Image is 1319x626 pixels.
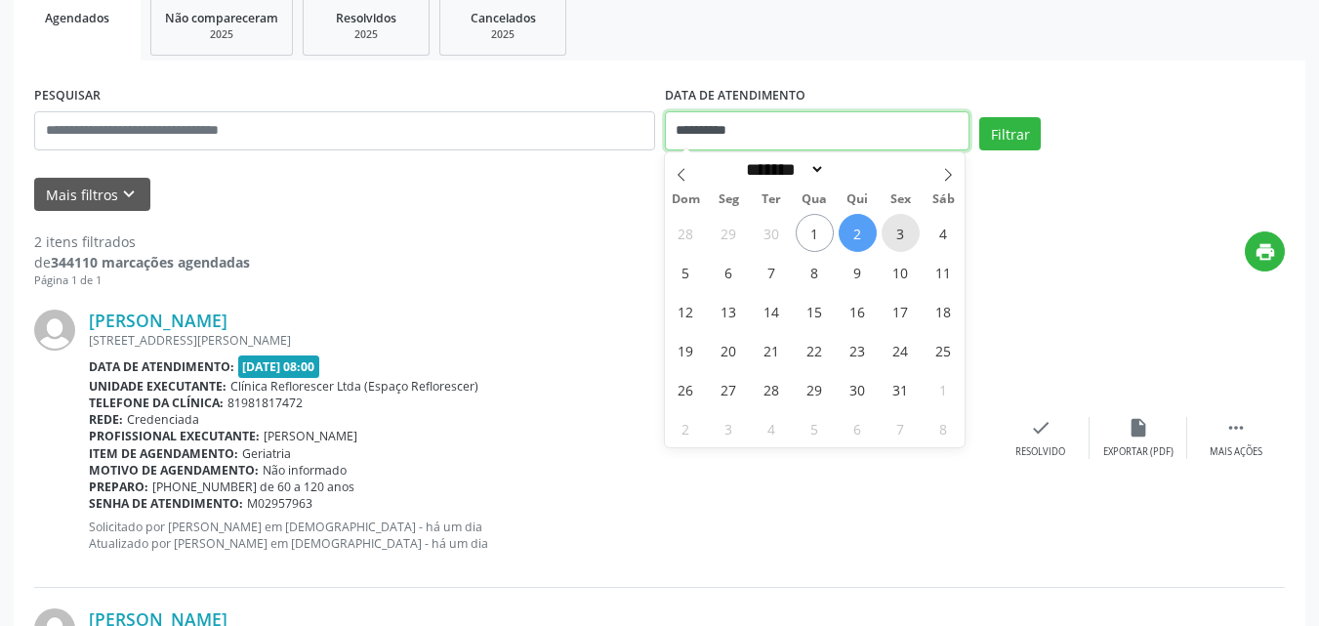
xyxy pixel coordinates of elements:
span: Novembro 5, 2025 [796,409,834,447]
span: Agendados [45,10,109,26]
div: [STREET_ADDRESS][PERSON_NAME] [89,332,992,349]
img: img [34,310,75,351]
b: Preparo: [89,479,148,495]
span: [DATE] 08:00 [238,355,320,378]
div: 2025 [317,27,415,42]
div: 2 itens filtrados [34,231,250,252]
b: Profissional executante: [89,428,260,444]
span: Não compareceram [165,10,278,26]
span: [PHONE_NUMBER] de 60 a 120 anos [152,479,354,495]
span: Outubro 4, 2025 [925,214,963,252]
button: print [1245,231,1285,271]
p: Solicitado por [PERSON_NAME] em [DEMOGRAPHIC_DATA] - há um dia Atualizado por [PERSON_NAME] em [D... [89,519,992,552]
span: Novembro 7, 2025 [882,409,920,447]
div: Página 1 de 1 [34,272,250,289]
div: Resolvido [1015,445,1065,459]
span: Sáb [922,193,965,206]
div: de [34,252,250,272]
span: Não informado [263,462,347,479]
b: Rede: [89,411,123,428]
b: Item de agendamento: [89,445,238,462]
span: Outubro 11, 2025 [925,253,963,291]
span: Outubro 7, 2025 [753,253,791,291]
i: keyboard_arrow_down [118,184,140,205]
select: Month [740,159,826,180]
span: Outubro 8, 2025 [796,253,834,291]
span: M02957963 [247,495,312,512]
span: Setembro 29, 2025 [710,214,748,252]
span: Outubro 29, 2025 [796,370,834,408]
span: Novembro 4, 2025 [753,409,791,447]
span: Outubro 31, 2025 [882,370,920,408]
span: Outubro 25, 2025 [925,331,963,369]
span: Resolvidos [336,10,396,26]
span: Ter [750,193,793,206]
span: Outubro 20, 2025 [710,331,748,369]
span: Outubro 28, 2025 [753,370,791,408]
div: Mais ações [1210,445,1262,459]
span: Outubro 15, 2025 [796,292,834,330]
span: Novembro 1, 2025 [925,370,963,408]
span: Outubro 9, 2025 [839,253,877,291]
span: Outubro 6, 2025 [710,253,748,291]
input: Year [825,159,889,180]
span: Outubro 12, 2025 [667,292,705,330]
div: Exportar (PDF) [1103,445,1174,459]
span: Outubro 27, 2025 [710,370,748,408]
span: Outubro 21, 2025 [753,331,791,369]
i: print [1255,241,1276,263]
span: Outubro 14, 2025 [753,292,791,330]
b: Data de atendimento: [89,358,234,375]
span: Outubro 16, 2025 [839,292,877,330]
span: [PERSON_NAME] [264,428,357,444]
span: Qua [793,193,836,206]
i: check [1030,417,1051,438]
span: Outubro 1, 2025 [796,214,834,252]
span: Outubro 19, 2025 [667,331,705,369]
span: Outubro 24, 2025 [882,331,920,369]
span: Credenciada [127,411,199,428]
span: Novembro 2, 2025 [667,409,705,447]
strong: 344110 marcações agendadas [51,253,250,271]
div: 2025 [165,27,278,42]
span: Outubro 13, 2025 [710,292,748,330]
span: Outubro 2, 2025 [839,214,877,252]
span: Sex [879,193,922,206]
div: 2025 [454,27,552,42]
span: Clínica Reflorescer Ltda (Espaço Reflorescer) [230,378,478,395]
span: Cancelados [471,10,536,26]
span: Outubro 5, 2025 [667,253,705,291]
span: Outubro 18, 2025 [925,292,963,330]
label: DATA DE ATENDIMENTO [665,81,805,111]
b: Motivo de agendamento: [89,462,259,479]
span: Outubro 26, 2025 [667,370,705,408]
i: insert_drive_file [1128,417,1149,438]
span: Outubro 3, 2025 [882,214,920,252]
span: Outubro 22, 2025 [796,331,834,369]
button: Filtrar [979,117,1041,150]
span: Setembro 30, 2025 [753,214,791,252]
span: Novembro 8, 2025 [925,409,963,447]
span: Outubro 17, 2025 [882,292,920,330]
span: 81981817472 [227,395,303,411]
b: Senha de atendimento: [89,495,243,512]
span: Geriatria [242,445,291,462]
span: Setembro 28, 2025 [667,214,705,252]
span: Novembro 3, 2025 [710,409,748,447]
a: [PERSON_NAME] [89,310,227,331]
span: Outubro 10, 2025 [882,253,920,291]
span: Dom [665,193,708,206]
button: Mais filtroskeyboard_arrow_down [34,178,150,212]
b: Telefone da clínica: [89,395,224,411]
span: Seg [707,193,750,206]
span: Novembro 6, 2025 [839,409,877,447]
span: Outubro 30, 2025 [839,370,877,408]
b: Unidade executante: [89,378,227,395]
i:  [1225,417,1247,438]
label: PESQUISAR [34,81,101,111]
span: Qui [836,193,879,206]
span: Outubro 23, 2025 [839,331,877,369]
